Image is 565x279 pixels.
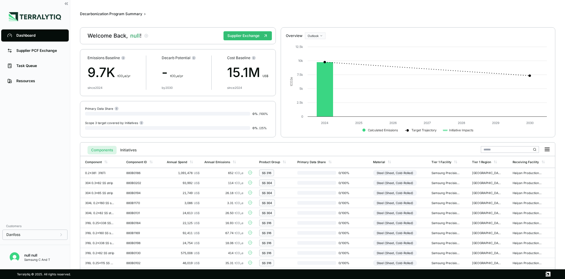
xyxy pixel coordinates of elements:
text: 2027 [424,121,431,125]
img: Logo [9,12,61,21]
div: SS 316 [262,171,271,175]
div: 304 0.3*82 SS strip [85,181,114,185]
span: US$ [263,74,268,78]
div: SS 304 [262,211,272,215]
span: t CO e/yr [117,74,131,78]
div: Samsung Precision Stainless Steel - [GEOGRAPHIC_DATA] [431,191,461,195]
div: since 2024 [227,86,242,89]
div: Primary Data Share [85,106,119,111]
div: Samsung Precision Stainless Steel - [GEOGRAPHIC_DATA] [431,171,461,175]
span: ! [140,32,141,39]
div: Steel (Sheet, Cold-Rolled) [373,170,417,176]
div: 67.74 [204,231,243,235]
div: 1,091,478 [167,171,200,175]
div: SS 304 [262,201,272,205]
span: 0 / 100 % [336,211,355,215]
button: Outlook [305,32,325,39]
span: US$ [194,241,200,245]
div: Customers [2,222,68,230]
text: 2.5k [297,101,303,104]
span: US$ [194,201,200,205]
div: 22,125 [167,221,200,225]
span: tCO e [235,261,243,265]
sub: 2 [240,203,242,205]
div: [GEOGRAPHIC_DATA] [472,211,501,215]
div: 3,086 [167,201,200,205]
button: Components [88,146,117,154]
div: 316L 0.25*115 SS strip [85,261,114,265]
span: 0 / 100 % [336,221,355,225]
div: 24,613 [167,211,200,215]
span: null [130,32,141,39]
div: 316L 0.2*160 SS strip [85,231,114,235]
span: tCO e [235,171,243,175]
div: by 2030 [162,86,173,89]
div: SS 316 [262,231,271,235]
div: Steel (Sheet, Cold-Rolled) [373,190,417,196]
span: US$ [194,261,200,265]
div: 304L 0.2*82 SS strip [85,211,114,215]
text: 7.5k [297,73,303,76]
div: [GEOGRAPHIC_DATA] [472,231,501,235]
div: 880B0186 [126,171,155,175]
span: tCO e [235,211,243,215]
div: Samsung Precision Stainless Steel - [GEOGRAPHIC_DATA] [431,241,461,245]
div: Receiving Facility [513,160,539,164]
text: 0 [301,115,303,118]
div: 880B1169 [126,231,155,235]
span: Danfoss [6,232,20,237]
div: 880B1170 [126,201,155,205]
span: 0 / 100 % [336,231,355,235]
span: tCO e [235,201,243,205]
div: Haiyan Production CNRAQ [513,241,542,245]
div: [GEOGRAPHIC_DATA] [472,221,501,225]
div: null null [24,253,50,258]
div: 92,411 [167,231,200,235]
span: tCO e [235,251,243,255]
text: 2029 [492,121,499,125]
div: Haiyan Production CNRAQ [513,171,542,175]
sub: 2 [240,253,242,255]
span: 0 / 100 % [336,261,355,265]
button: Open user button [7,250,22,264]
div: Steel (Sheet, Cold-Rolled) [373,210,417,216]
span: 0 % [253,126,258,130]
button: Supplier Exchange [223,31,272,40]
text: Calculated Emissions [368,128,398,132]
div: 46,019 [167,261,200,265]
div: 880B0198 [126,241,155,245]
div: Haiyan Production CNRAQ [513,201,542,205]
div: 880B0184 [126,221,155,225]
div: 26.50 [204,211,243,215]
div: Samsung Precision Stainless Steel - [GEOGRAPHIC_DATA] [431,221,461,225]
text: 2025 [355,121,363,125]
sub: 2 [240,183,242,185]
div: Emissions Baseline [88,55,131,60]
span: 0 / 100 % [336,171,355,175]
div: - [162,63,196,82]
div: 316L 0.2*338 SS strip [85,241,114,245]
span: tCO e [235,191,243,195]
div: 880B0194 [126,191,155,195]
div: [GEOGRAPHIC_DATA] [472,261,501,265]
span: 0 / 100 % [336,201,355,205]
sub: 2 [240,233,242,235]
div: SS 316 [262,221,271,225]
tspan: 2 [289,79,293,81]
div: Steel (Sheet, Cold-Rolled) [373,180,417,186]
div: Steel (Sheet, Cold-Rolled) [373,220,417,226]
div: SS 316 [262,241,271,245]
span: US$ [194,211,200,215]
div: 114 [204,181,243,185]
span: US$ [194,171,200,175]
div: Steel (Sheet, Cold-Rolled) [373,230,417,236]
div: 880B0102 [126,261,155,265]
text: 2028 [458,121,465,125]
div: Samsung Precision Stainless Steel - [GEOGRAPHIC_DATA] [431,211,461,215]
sub: 2 [240,263,242,265]
div: [GEOGRAPHIC_DATA] [472,251,501,255]
div: Haiyan Production CNRAQ [513,191,542,195]
div: Tier 1 Region [472,160,491,164]
div: Welcome Back, [88,32,141,39]
div: 9.7K [88,63,131,82]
